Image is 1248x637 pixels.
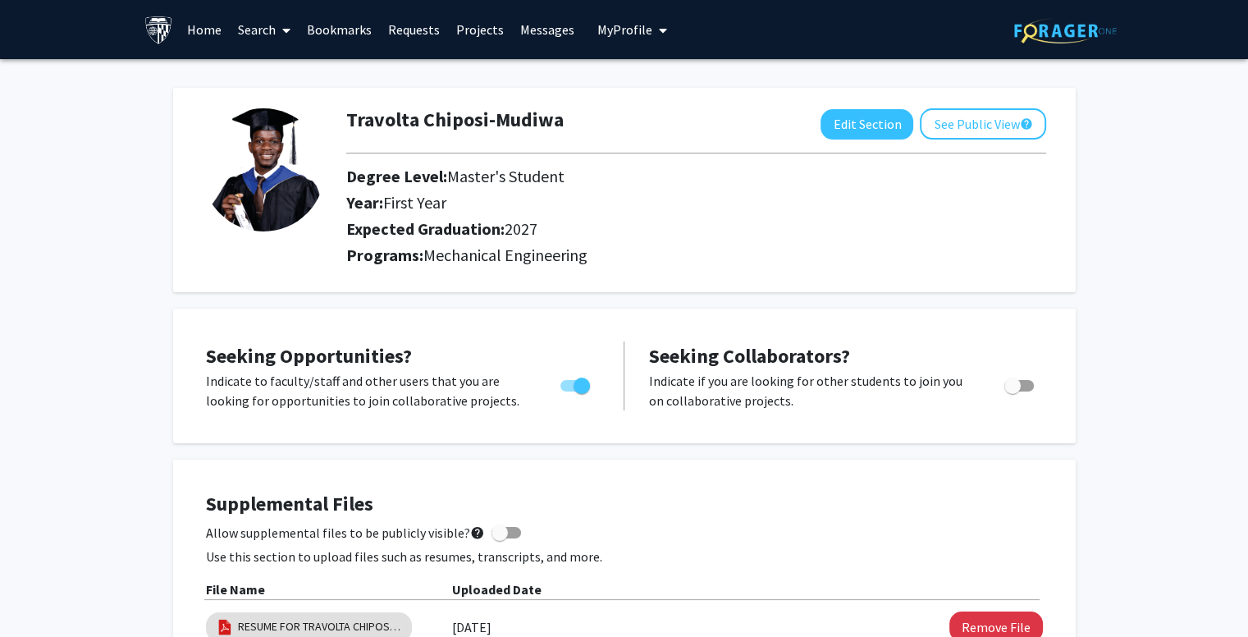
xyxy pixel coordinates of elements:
p: Use this section to upload files such as resumes, transcripts, and more. [206,547,1043,566]
button: Edit Section [821,109,913,140]
p: Indicate to faculty/staff and other users that you are looking for opportunities to join collabor... [206,371,529,410]
span: First Year [383,192,446,213]
b: Uploaded Date [452,581,542,598]
h2: Year: [346,193,905,213]
p: Indicate if you are looking for other students to join you on collaborative projects. [649,371,973,410]
span: Allow supplemental files to be publicly visible? [206,523,485,543]
a: Projects [448,1,512,58]
span: My Profile [597,21,652,38]
span: Mechanical Engineering [423,245,587,265]
a: Search [230,1,299,58]
h2: Expected Graduation: [346,219,905,239]
button: See Public View [920,108,1046,140]
img: pdf_icon.png [216,618,234,636]
span: 2027 [505,218,537,239]
a: RESUME FOR TRAVOLTA CHIPOSI-MUDIWA_MSE MECHANICAL ENG [238,618,402,635]
iframe: Chat [12,563,70,625]
mat-icon: help [470,523,485,543]
img: ForagerOne Logo [1014,18,1117,44]
div: Toggle [998,371,1043,396]
span: Seeking Collaborators? [649,343,850,369]
h4: Supplemental Files [206,493,1043,516]
h1: Travolta Chiposi-Mudiwa [346,108,564,132]
a: Home [179,1,230,58]
a: Bookmarks [299,1,380,58]
img: Profile Picture [202,108,325,231]
h2: Programs: [346,245,1046,265]
span: Master's Student [447,166,565,186]
span: Seeking Opportunities? [206,343,412,369]
div: Toggle [554,371,599,396]
b: File Name [206,581,265,598]
h2: Degree Level: [346,167,905,186]
a: Messages [512,1,583,58]
img: Johns Hopkins University Logo [144,16,173,44]
mat-icon: help [1019,114,1032,134]
a: Requests [380,1,448,58]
